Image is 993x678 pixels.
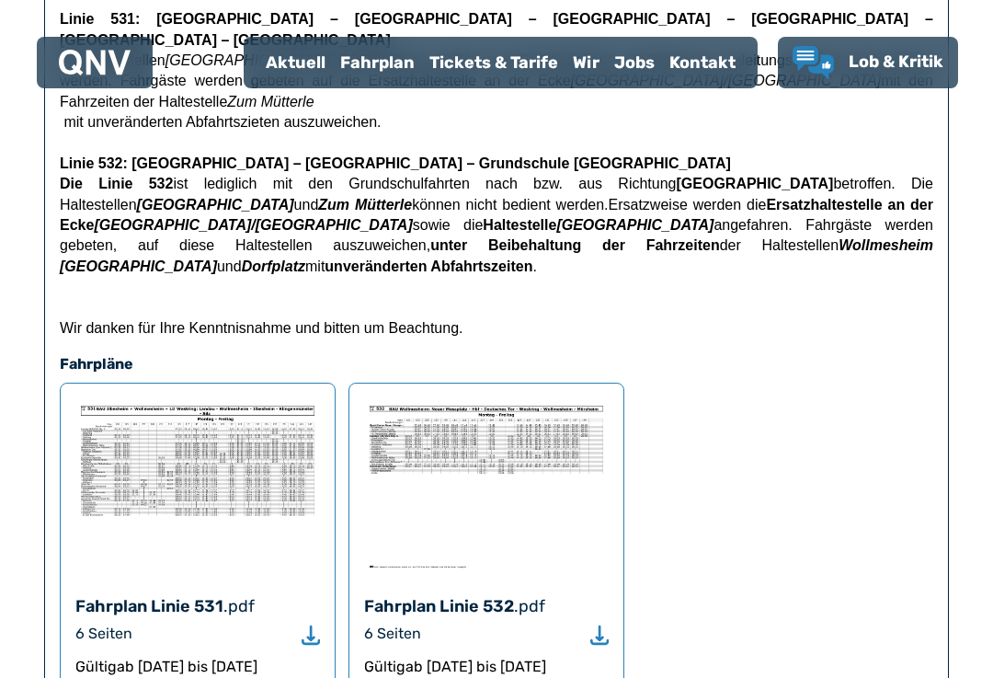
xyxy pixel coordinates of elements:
[318,197,412,213] span: Zum Mütterle
[59,44,131,81] a: QNV Logo
[676,176,833,191] span: [GEOGRAPHIC_DATA]
[556,217,713,233] em: [GEOGRAPHIC_DATA]
[60,320,462,336] span: Wir danken für Ihre Kenntnisnahme und bitten um Beachtung.
[364,623,421,645] div: 6 Seiten
[75,656,320,678] div: Gültig ab [DATE] bis [DATE]
[75,593,223,619] div: Fahrplan Linie 531
[60,353,933,375] h4: Fahrpläne
[565,39,607,86] a: Wir
[430,237,719,253] span: unter Beibehaltung der Fahrzeiten
[364,656,609,678] div: Gültig ab [DATE] bis [DATE]
[60,155,731,171] span: Linie 532: [GEOGRAPHIC_DATA] – [GEOGRAPHIC_DATA] – Grundschule [GEOGRAPHIC_DATA]
[364,398,609,573] img: PDF-Datei
[662,39,743,86] a: Kontakt
[75,398,320,573] img: PDF-Datei
[137,197,294,213] span: [GEOGRAPHIC_DATA]
[60,52,933,109] span: Die Haltestellen , können umleitungsbedingt nicht bedient werden. Fahrgäste werden gebeten auf di...
[242,259,305,274] span: Dorfplatz
[364,593,514,619] div: Fahrplan Linie 532
[59,50,131,75] img: QNV Logo
[483,217,713,233] span: Haltestelle
[607,39,662,86] a: Jobs
[60,176,173,191] span: Die Linie 532
[165,52,319,68] em: [GEOGRAPHIC_DATA]
[60,114,382,130] span: mit unveränderten Abfahrtszieten auszuweichen.
[302,625,320,642] a: Download
[94,217,412,233] em: [GEOGRAPHIC_DATA]/[GEOGRAPHIC_DATA]
[60,237,933,273] span: Wollmesheim [GEOGRAPHIC_DATA]
[325,259,532,274] span: unveränderten Abfahrtszeiten
[223,593,255,619] div: .pdf
[590,625,609,642] a: Download
[75,623,132,645] div: 6 Seiten
[333,39,422,86] a: Fahrplan
[514,593,545,619] div: .pdf
[849,52,943,72] span: Lob & Kritik
[60,11,933,47] span: Linie 531: [GEOGRAPHIC_DATA] – [GEOGRAPHIC_DATA] – [GEOGRAPHIC_DATA] – [GEOGRAPHIC_DATA] – [GEOGR...
[227,94,314,109] em: Zum Mütterle
[60,176,933,274] span: ist lediglich mit den Grundschulfahrten nach bzw. aus Richtung betroffen. Die Haltestellen und kö...
[793,46,943,79] a: Lob & Kritik
[422,39,565,86] a: Tickets & Tarife
[258,39,333,86] a: Aktuell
